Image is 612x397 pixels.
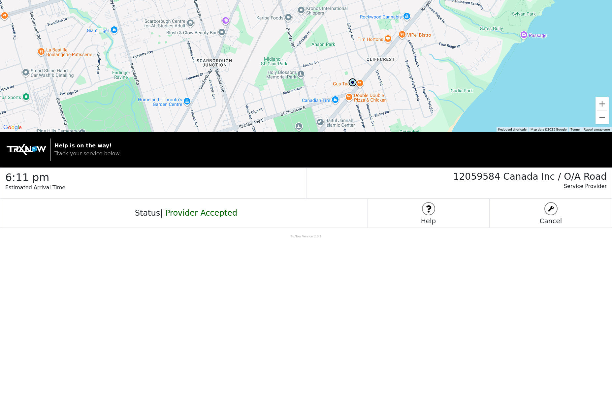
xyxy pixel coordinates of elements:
[2,123,23,132] img: Google
[368,217,489,225] h5: Help
[584,128,610,131] a: Report a map error
[54,142,112,149] strong: Help is on the way!
[130,208,237,218] h4: Status |
[2,123,23,132] a: Open this area in Google Maps (opens a new window)
[165,208,237,218] span: Provider Accepted
[596,111,609,124] button: Zoom out
[7,144,46,155] img: trx now logo
[490,217,612,225] h5: Cancel
[5,168,306,184] h2: 6:11 pm
[54,150,121,157] span: Track your service below.
[498,127,527,132] button: Keyboard shortcuts
[306,168,607,182] h3: 12059584 Canada Inc / O/A Road
[5,184,306,198] p: Estimated Arrival Time
[545,203,557,215] img: logo stuff
[596,97,609,110] button: Zoom in
[570,128,580,131] a: Terms (opens in new tab)
[531,128,566,131] span: Map data ©2025 Google
[423,203,435,215] img: logo stuff
[306,182,607,197] p: Service Provider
